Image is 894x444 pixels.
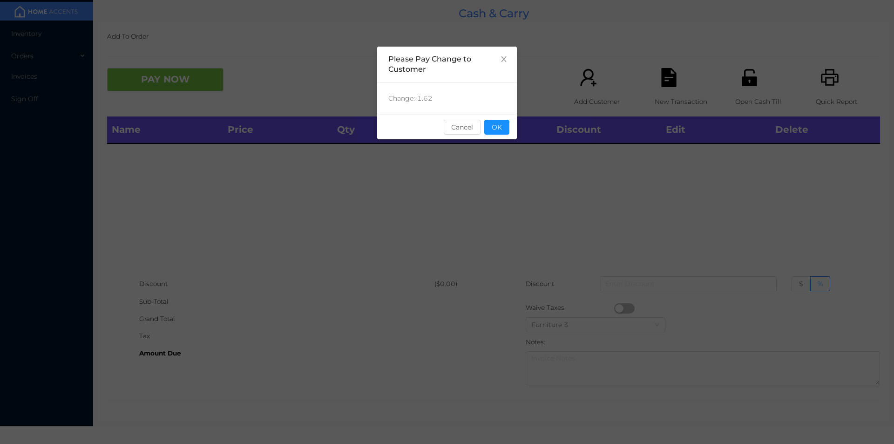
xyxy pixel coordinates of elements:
[444,120,481,135] button: Cancel
[377,82,517,115] div: Change: -1.62
[500,55,508,63] i: icon: close
[491,47,517,73] button: Close
[484,120,509,135] button: OK
[388,54,506,75] div: Please Pay Change to Customer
